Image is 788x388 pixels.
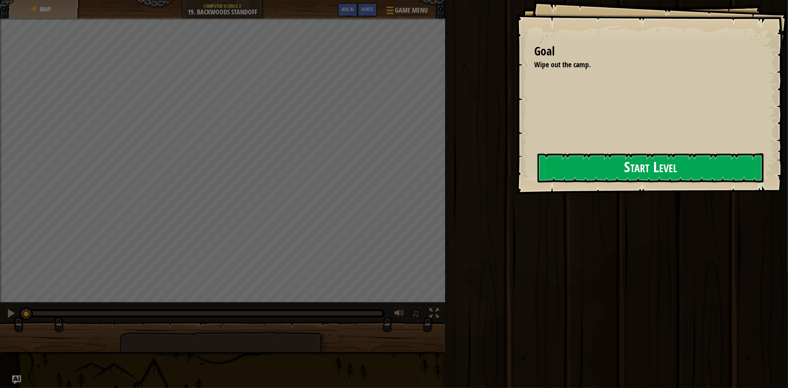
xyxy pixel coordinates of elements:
[381,3,432,20] button: Game Menu
[38,5,51,13] a: Map
[12,375,21,384] button: Ask AI
[525,59,760,70] li: Wipe out the camp.
[361,6,373,13] span: Hints
[411,307,423,322] button: ♫
[538,153,764,183] button: Start Level
[427,307,441,322] button: Toggle fullscreen
[395,6,428,15] span: Game Menu
[534,59,591,69] span: Wipe out the camp.
[4,307,18,322] button: Ctrl + P: Pause
[341,6,354,13] span: Ask AI
[40,5,51,13] span: Map
[338,3,358,17] button: Ask AI
[534,43,762,60] div: Goal
[392,307,407,322] button: Adjust volume
[412,308,420,319] span: ♫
